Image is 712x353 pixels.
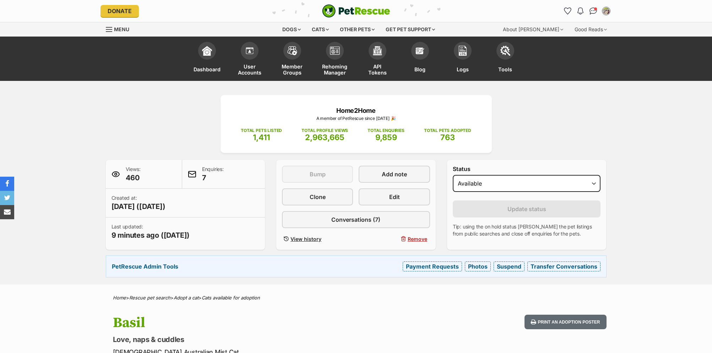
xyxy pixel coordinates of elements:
[287,46,297,55] img: team-members-icon-5396bd8760b3fe7c0b43da4ab00e1e3bb1a5d9ba89233759b79545d2d3fc5d0d.svg
[603,7,610,15] img: Bryony Copeland profile pic
[202,295,260,300] a: Cats available for adoption
[389,193,400,201] span: Edit
[373,46,382,56] img: api-icon-849e3a9e6f871e3acf1f60245d25b4cd0aad652aa5f5372336901a6a67317bd8.svg
[331,215,380,224] span: Conversations (7)
[280,63,305,76] span: Member Groups
[113,335,413,344] p: Love, naps & cuddles
[322,4,390,18] a: PetRescue
[368,127,404,134] p: TOTAL ENQUIRIES
[231,115,481,122] p: A member of PetRescue since [DATE] 🎉
[305,133,344,142] span: 2,963,665
[194,63,221,76] span: Dashboard
[113,295,126,300] a: Home
[356,38,399,81] a: API Tokens
[525,315,606,329] button: Print an adoption poster
[112,194,165,211] p: Created at:
[322,4,390,18] img: logo-cat-932fe2b9b8326f06289b0f2fb663e598f794de774fb13d1741a6617ecf9a85b4.svg
[453,200,601,217] button: Update status
[231,106,481,115] p: Home2Home
[500,46,510,56] img: tools-icon-677f8b7d46040df57c17cb185196fc8e01b2b03676c49af7ba82c462532e62ee.svg
[600,5,612,17] button: My account
[126,166,141,183] p: Views:
[440,133,455,142] span: 763
[498,63,512,76] span: Tools
[575,5,586,17] button: Notifications
[307,22,334,37] div: Cats
[253,133,270,142] span: 1,411
[174,295,199,300] a: Adopt a cat
[95,295,617,300] div: > > >
[457,63,469,76] span: Logs
[112,263,178,270] strong: PetRescue Admin Tools
[100,5,139,17] a: Donate
[359,234,430,244] button: Remove
[282,166,353,183] button: Bump
[562,5,574,17] a: Favourites
[129,295,170,300] a: Rescue pet search
[186,38,228,81] a: Dashboard
[113,315,413,331] h1: Basil
[301,127,348,134] p: TOTAL PROFILE VIEWS
[112,230,190,240] span: 9 minutes ago ([DATE])
[112,202,165,211] span: [DATE] ([DATE])
[408,235,427,243] span: Remove
[403,261,462,271] a: Payment Requests
[494,261,525,271] a: Suspend
[310,193,326,201] span: Clone
[228,38,271,81] a: User Accounts
[202,166,224,183] p: Enquiries:
[484,38,527,81] a: Tools
[507,205,546,213] span: Update status
[498,22,568,37] div: About [PERSON_NAME]
[314,38,356,81] a: Rehoming Manager
[330,46,340,55] img: group-profile-icon-3fa3cf56718a62981997c0bc7e787c4b2cf8bcc04b72c1350f741eb67cf2f40e.svg
[271,38,314,81] a: Member Groups
[282,188,353,205] a: Clone
[424,127,471,134] p: TOTAL PETS ADOPTED
[277,22,306,37] div: Dogs
[202,173,224,183] span: 7
[359,188,430,205] a: Edit
[381,22,440,37] div: Get pet support
[382,170,407,178] span: Add note
[282,211,430,228] a: Conversations (7)
[441,38,484,81] a: Logs
[310,170,326,178] span: Bump
[335,22,380,37] div: Other pets
[588,5,599,17] a: Conversations
[562,5,612,17] ul: Account quick links
[458,46,468,56] img: logs-icon-5bf4c29380941ae54b88474b1138927238aebebbc450bc62c8517511492d5a22.svg
[415,46,425,56] img: blogs-icon-e71fceff818bbaa76155c998696f2ea9b8fc06abc828b24f45ee82a475c2fd99.svg
[245,46,255,56] img: members-icon-d6bcda0bfb97e5ba05b48644448dc2971f67d37433e5abca221da40c41542bd5.svg
[453,166,601,172] label: Status
[589,7,597,15] img: chat-41dd97257d64d25036548639549fe6c8038ab92f7586957e7f3b1b290dea8141.svg
[359,166,430,183] a: Add note
[106,22,134,35] a: Menu
[527,261,600,271] a: Transfer Conversations
[241,127,282,134] p: TOTAL PETS LISTED
[375,133,397,142] span: 9,859
[322,63,347,76] span: Rehoming Manager
[112,223,190,240] p: Last updated:
[414,63,425,76] span: Blog
[126,173,141,183] span: 460
[290,235,321,243] span: View history
[282,234,353,244] a: View history
[365,63,390,76] span: API Tokens
[202,46,212,56] img: dashboard-icon-eb2f2d2d3e046f16d808141f083e7271f6b2e854fb5c12c21221c1fb7104beca.svg
[570,22,612,37] div: Good Reads
[577,7,583,15] img: notifications-46538b983faf8c2785f20acdc204bb7945ddae34d4c08c2a6579f10ce5e182be.svg
[237,63,262,76] span: User Accounts
[114,26,129,32] span: Menu
[465,261,491,271] a: Photos
[453,223,601,237] p: Tip: using the on hold status [PERSON_NAME] the pet listings from public searches and close off e...
[399,38,441,81] a: Blog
